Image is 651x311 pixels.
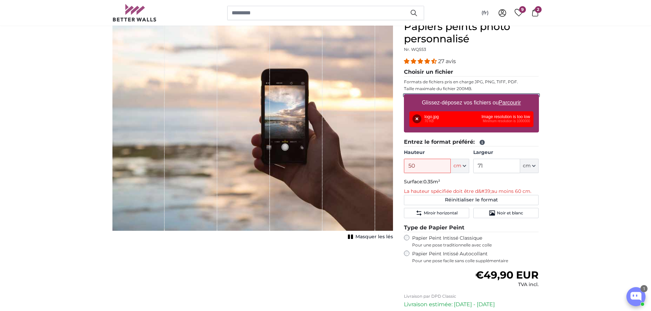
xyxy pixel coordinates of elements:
[475,269,539,281] span: €49,90 EUR
[535,6,542,13] span: 2
[412,235,539,248] label: Papier Peint Intissé Classique
[626,287,646,306] button: Open chatbox
[404,68,539,76] legend: Choisir un fichier
[112,4,157,22] img: Betterwalls
[497,210,523,216] span: Noir et blanc
[499,100,521,105] u: Parcourir
[412,251,539,264] label: Papier Peint Intissé Autocollant
[404,20,539,45] h1: Papiers peints photo personnalisé
[424,210,458,216] span: Miroir horizontal
[412,258,539,264] span: Pour une pose facile sans colle supplémentaire
[404,138,539,146] legend: Entrez le format préféré:
[404,179,539,185] p: Surface:
[520,159,539,173] button: cm
[473,208,539,218] button: Noir et blanc
[404,86,539,91] p: Taille maximale du fichier 200MB.
[451,159,469,173] button: cm
[404,294,539,299] p: Livraison par DPD Classic
[419,96,524,110] label: Glissez-déposez vos fichiers ou
[404,300,539,309] p: Livraison estimée: [DATE] - [DATE]
[404,79,539,85] p: Formats de fichiers pris en charge JPG, PNG, TIFF, PDF.
[453,162,461,169] span: cm
[404,208,469,218] button: Miroir horizontal
[412,242,539,248] span: Pour une pose traditionnelle avec colle
[404,58,438,65] span: 4.41 stars
[475,281,539,288] div: TVA incl.
[404,149,469,156] label: Hauteur
[476,7,494,19] button: (fr)
[112,20,393,242] div: 1 of 1
[355,234,393,240] span: Masquer les lés
[423,179,440,185] span: 0.35m²
[404,224,539,232] legend: Type de Papier Peint
[640,285,648,292] div: 1
[346,232,393,242] button: Masquer les lés
[404,47,426,52] span: Nr. WQ553
[438,58,456,65] span: 27 avis
[523,162,531,169] span: cm
[404,195,539,205] button: Réinitialiser le format
[519,6,526,13] span: 9
[404,188,539,195] p: La hauteur spécifiée doit être d&#39;au moins 60 cm.
[473,149,539,156] label: Largeur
